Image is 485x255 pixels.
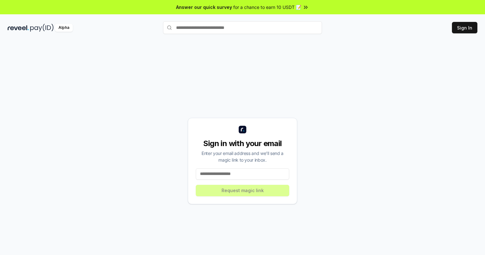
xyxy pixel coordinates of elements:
img: logo_small [239,126,246,133]
img: pay_id [30,24,54,32]
div: Enter your email address and we’ll send a magic link to your inbox. [196,150,289,163]
div: Sign in with your email [196,138,289,149]
span: Answer our quick survey [176,4,232,10]
div: Alpha [55,24,73,32]
button: Sign In [452,22,477,33]
img: reveel_dark [8,24,29,32]
span: for a chance to earn 10 USDT 📝 [233,4,301,10]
